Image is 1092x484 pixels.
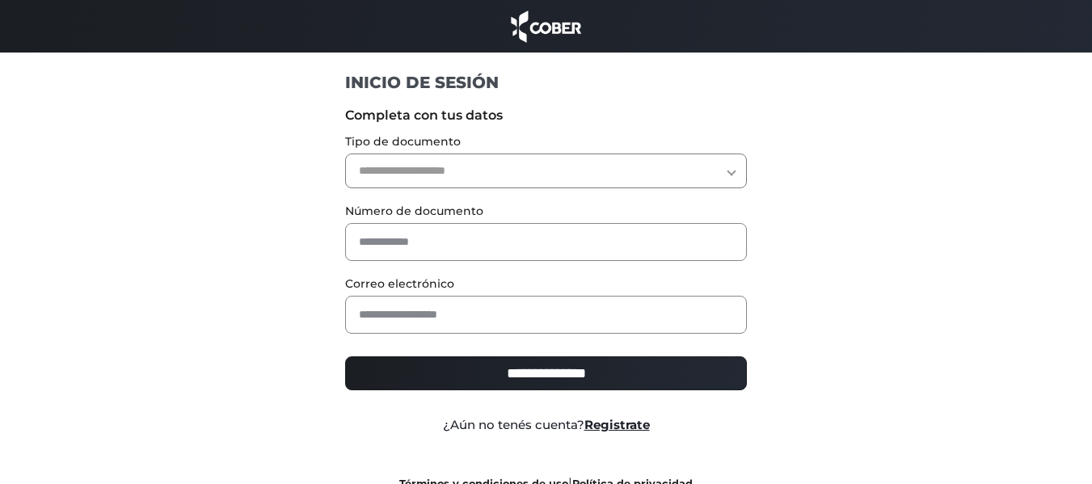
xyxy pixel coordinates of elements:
[345,276,747,293] label: Correo electrónico
[345,203,747,220] label: Número de documento
[333,416,759,435] div: ¿Aún no tenés cuenta?
[345,106,747,125] label: Completa con tus datos
[345,72,747,93] h1: INICIO DE SESIÓN
[345,133,747,150] label: Tipo de documento
[507,8,586,44] img: cober_marca.png
[584,417,650,432] a: Registrate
